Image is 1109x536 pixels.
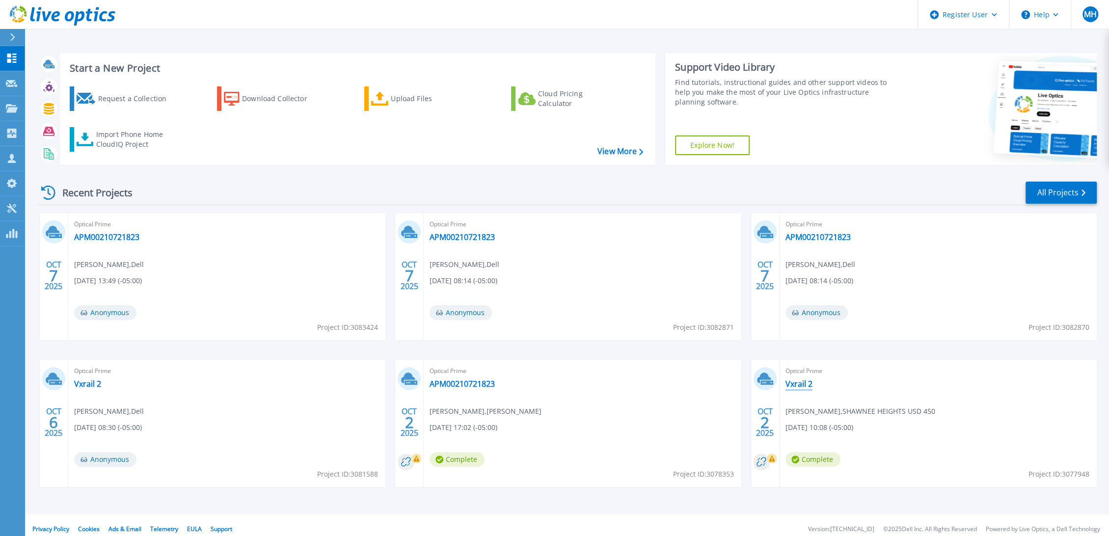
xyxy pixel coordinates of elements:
span: Project ID: 3082871 [673,322,734,333]
div: Find tutorials, instructional guides and other support videos to help you make the most of your L... [675,78,897,107]
span: [PERSON_NAME] , Dell [74,259,144,270]
a: EULA [187,525,202,533]
span: [DATE] 08:14 (-05:00) [430,275,497,286]
a: Cookies [78,525,100,533]
a: All Projects [1026,182,1097,204]
span: Complete [430,452,485,467]
span: 2 [760,418,769,427]
span: [PERSON_NAME] , Dell [785,259,855,270]
span: Optical Prime [430,219,735,230]
span: [PERSON_NAME] , [PERSON_NAME] [430,406,541,417]
div: Request a Collection [98,89,176,108]
span: Anonymous [74,305,136,320]
span: [PERSON_NAME] , SHAWNEE HEIGHTS USD 450 [785,406,935,417]
li: Version: [TECHNICAL_ID] [808,526,874,533]
span: Anonymous [430,305,492,320]
div: Import Phone Home CloudIQ Project [96,130,173,149]
span: Optical Prime [785,366,1091,376]
span: Anonymous [74,452,136,467]
span: 7 [49,271,58,280]
a: Upload Files [364,86,474,111]
div: OCT 2025 [400,258,419,294]
a: Ads & Email [108,525,141,533]
div: Support Video Library [675,61,897,74]
span: Optical Prime [785,219,1091,230]
div: OCT 2025 [44,258,63,294]
span: [DATE] 13:49 (-05:00) [74,275,142,286]
a: Download Collector [217,86,326,111]
a: View More [597,147,643,156]
span: 7 [405,271,414,280]
span: Complete [785,452,840,467]
div: OCT 2025 [756,258,774,294]
span: [PERSON_NAME] , Dell [74,406,144,417]
span: 7 [760,271,769,280]
span: Project ID: 3083424 [317,322,378,333]
div: Upload Files [391,89,469,108]
a: Explore Now! [675,135,750,155]
a: Vxrail 2 [785,379,812,389]
span: MH [1083,10,1096,18]
a: Cloud Pricing Calculator [511,86,621,111]
a: Vxrail 2 [74,379,101,389]
div: Cloud Pricing Calculator [538,89,617,108]
span: Optical Prime [74,366,379,376]
span: Optical Prime [430,366,735,376]
a: APM00210721823 [430,379,495,389]
a: Request a Collection [70,86,179,111]
a: APM00210721823 [430,232,495,242]
span: Project ID: 3081588 [317,469,378,480]
span: Project ID: 3077948 [1028,469,1089,480]
span: Project ID: 3082870 [1028,322,1089,333]
span: [DATE] 08:14 (-05:00) [785,275,853,286]
div: Recent Projects [38,181,146,205]
span: Anonymous [785,305,848,320]
span: [DATE] 17:02 (-05:00) [430,422,497,433]
span: Project ID: 3078353 [673,469,734,480]
div: OCT 2025 [400,404,419,440]
div: Download Collector [242,89,321,108]
a: APM00210721823 [74,232,139,242]
a: Support [211,525,232,533]
span: 6 [49,418,58,427]
li: Powered by Live Optics, a Dell Technology [986,526,1100,533]
span: [PERSON_NAME] , Dell [430,259,499,270]
li: © 2025 Dell Inc. All Rights Reserved [883,526,977,533]
span: 2 [405,418,414,427]
a: APM00210721823 [785,232,851,242]
span: Optical Prime [74,219,379,230]
a: Telemetry [150,525,178,533]
a: Privacy Policy [32,525,69,533]
div: OCT 2025 [44,404,63,440]
span: [DATE] 08:30 (-05:00) [74,422,142,433]
span: [DATE] 10:08 (-05:00) [785,422,853,433]
h3: Start a New Project [70,63,643,74]
div: OCT 2025 [756,404,774,440]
